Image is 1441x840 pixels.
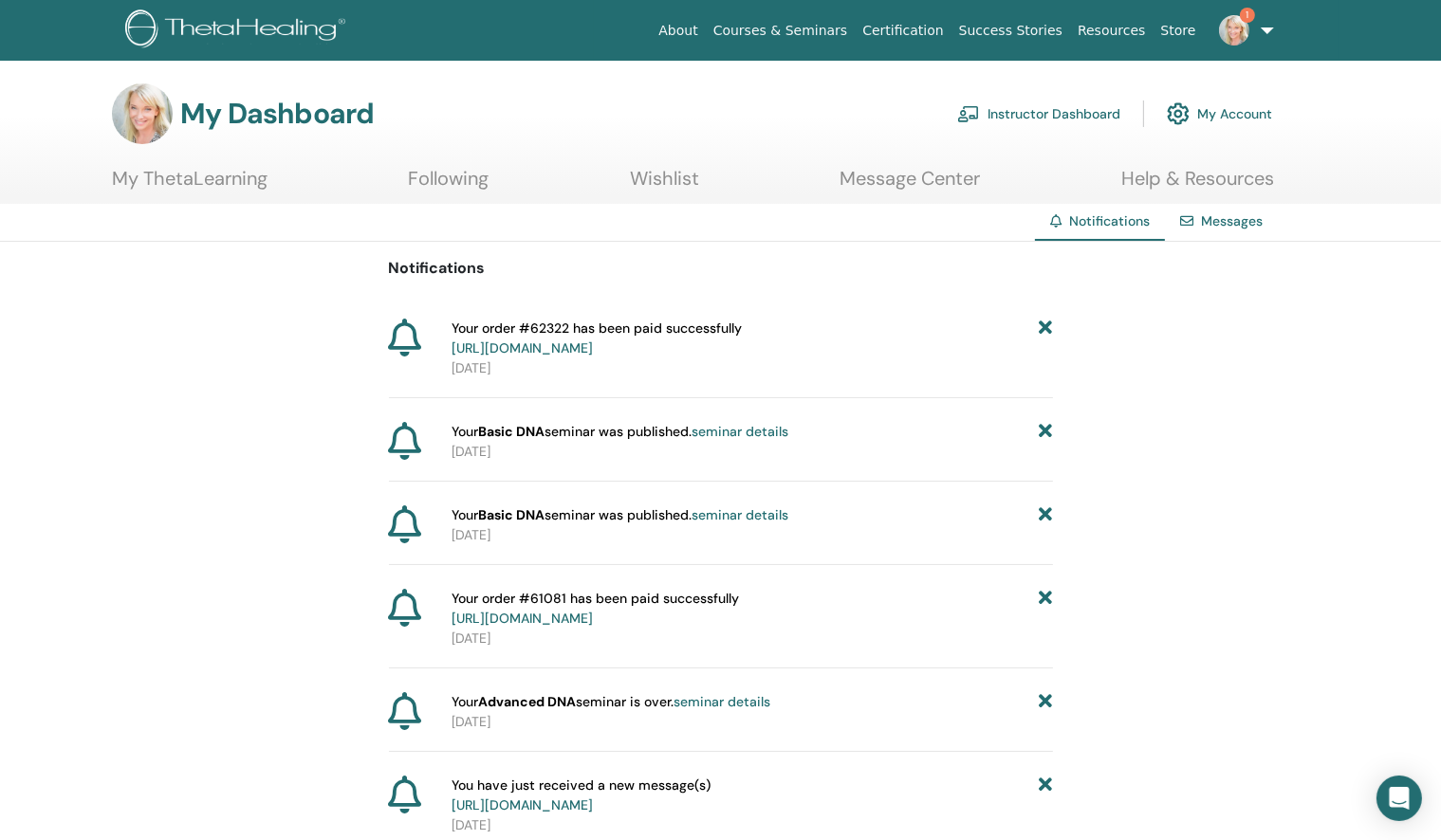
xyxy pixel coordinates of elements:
img: logo.png [125,9,352,52]
span: Your seminar was published. [452,505,788,525]
div: Open Intercom Messenger [1376,776,1422,821]
a: [URL][DOMAIN_NAME] [452,610,593,627]
strong: Basic DNA [478,506,545,523]
span: Your seminar was published. [452,422,788,442]
span: Your seminar is over. [452,692,770,712]
img: chalkboard-teacher.svg [957,105,980,122]
a: Help & Resources [1121,167,1274,204]
span: Your order #61081 has been paid successfully [452,589,739,629]
a: Messages [1201,212,1263,229]
a: Following [409,167,490,204]
a: My ThetaLearning [112,167,268,204]
img: default.jpg [112,83,173,144]
a: Wishlist [630,167,699,204]
a: seminar details [692,506,788,523]
span: 1 [1240,8,1255,23]
p: [DATE] [452,442,1053,462]
p: [DATE] [452,629,1053,648]
a: Instructor Dashboard [957,93,1120,135]
h3: My Dashboard [180,97,374,131]
a: seminar details [692,423,788,440]
p: [DATE] [452,815,1053,835]
strong: Advanced DNA [478,693,576,710]
p: [DATE] [452,525,1053,545]
img: cog.svg [1167,98,1190,130]
span: You have just received a new message(s) [452,776,711,815]
a: Courses & Seminars [706,13,856,48]
a: Success Stories [951,13,1070,48]
a: My Account [1167,93,1272,135]
a: Resources [1070,13,1154,48]
a: [URL][DOMAIN_NAME] [452,339,593,356]
a: Certification [855,13,951,48]
a: About [651,13,705,48]
a: Store [1154,13,1204,48]
span: Your order #62322 has been paid successfully [452,319,742,358]
img: default.jpg [1219,15,1249,46]
p: [DATE] [452,358,1053,378]
strong: Basic DNA [478,423,545,440]
span: Notifications [1069,212,1150,229]
p: Notifications [389,257,1053,280]
a: Message Center [841,167,981,204]
a: seminar details [674,693,770,710]
p: [DATE] [452,712,1053,732]
a: [URL][DOMAIN_NAME] [452,796,593,813]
